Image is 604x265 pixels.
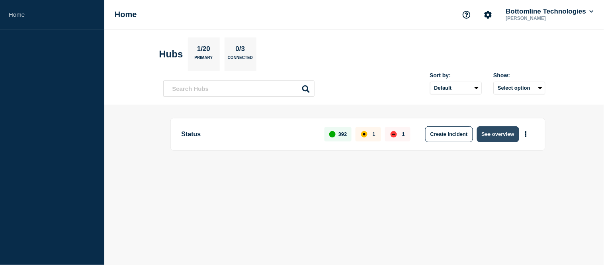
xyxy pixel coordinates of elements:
[494,82,545,94] button: Select option
[430,72,482,79] div: Sort by:
[159,49,183,60] h2: Hubs
[504,16,587,21] p: [PERSON_NAME]
[425,126,473,142] button: Create incident
[494,72,545,79] div: Show:
[521,127,531,141] button: More actions
[194,45,213,55] p: 1/20
[391,131,397,137] div: down
[228,55,253,64] p: Connected
[477,126,519,142] button: See overview
[430,82,482,94] select: Sort by
[361,131,367,137] div: affected
[329,131,336,137] div: up
[402,131,405,137] p: 1
[233,45,248,55] p: 0/3
[195,55,213,64] p: Primary
[373,131,375,137] p: 1
[182,126,316,142] p: Status
[115,10,137,19] h1: Home
[504,8,595,16] button: Bottomline Technologies
[338,131,347,137] p: 392
[163,80,315,97] input: Search Hubs
[458,6,475,23] button: Support
[480,6,496,23] button: Account settings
